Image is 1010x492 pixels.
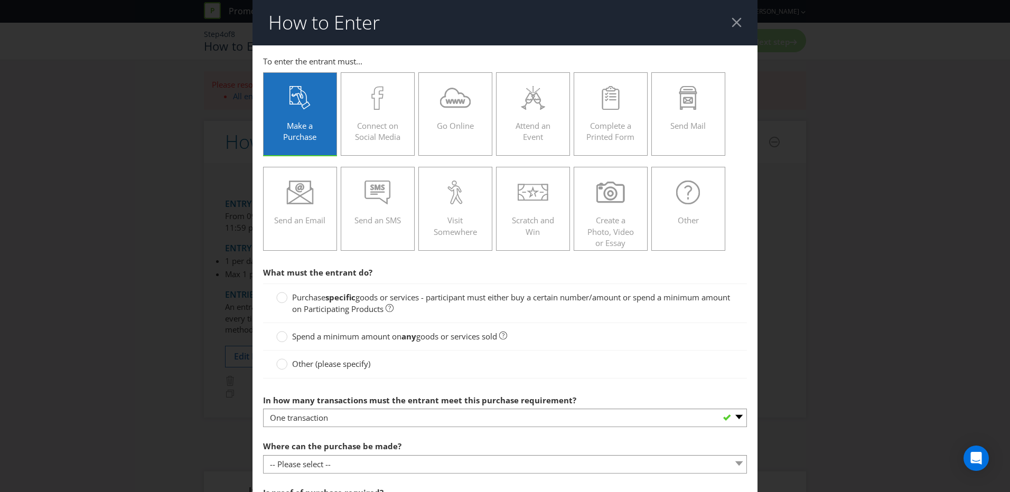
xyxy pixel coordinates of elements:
span: goods or services - participant must either buy a certain number/amount or spend a minimum amount... [292,292,730,314]
span: Other [678,215,699,225]
span: Connect on Social Media [355,120,400,142]
span: goods or services sold [416,331,497,342]
span: Attend an Event [516,120,550,142]
span: Spend a minimum amount on [292,331,401,342]
span: Create a Photo, Video or Essay [587,215,634,248]
span: Purchase [292,292,325,302]
span: Visit Somewhere [434,215,477,236]
h2: How to Enter [268,12,380,33]
span: Make a Purchase [283,120,316,142]
span: Send an Email [274,215,325,225]
span: In how many transactions must the entrant meet this purchase requirement? [263,395,576,405]
span: Other (please specify) [292,358,370,369]
span: Go Online [437,120,474,131]
span: To enter the entrant must... [263,56,362,67]
div: Open Intercom Messenger [964,446,989,471]
strong: specific [325,292,356,302]
span: Send Mail [670,120,706,131]
span: Complete a Printed Form [586,120,634,142]
span: What must the entrant do? [263,267,372,278]
span: Send an SMS [354,215,401,225]
span: Where can the purchase be made? [263,441,401,451]
strong: any [401,331,416,342]
span: Scratch and Win [512,215,554,236]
